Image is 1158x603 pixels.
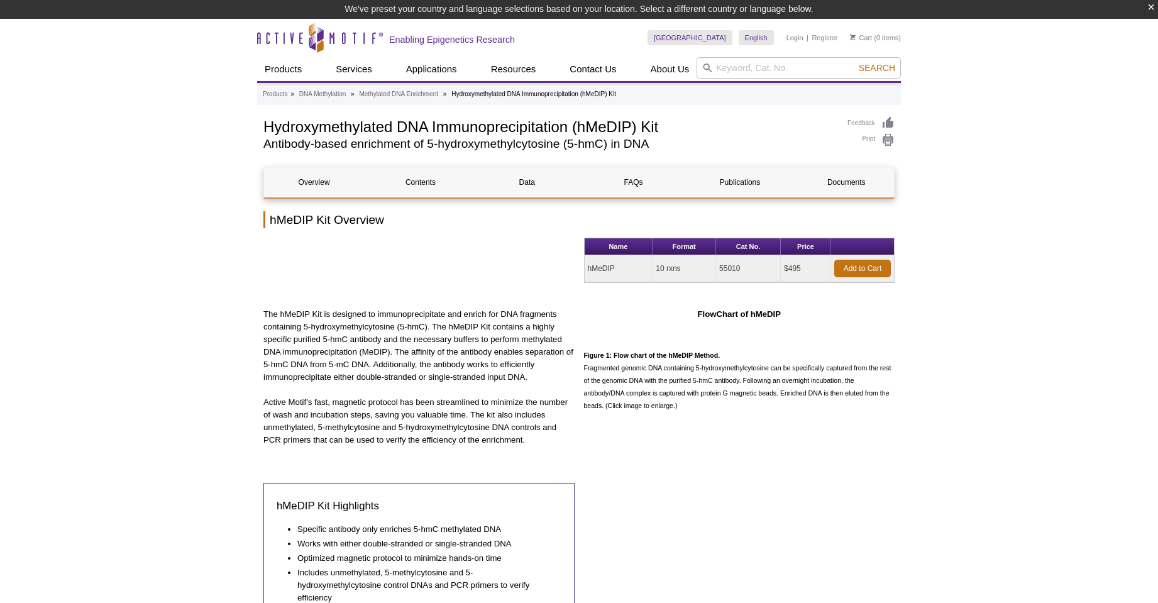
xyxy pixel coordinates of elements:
a: FAQs [583,167,683,197]
a: Resources [483,57,544,81]
span: Fragmented genomic DNA containing 5-hydroxymethylcytosine can be specifically captured from the r... [584,351,891,409]
a: DNA Methylation [299,89,346,100]
a: Products [263,89,287,100]
li: » [351,91,355,97]
a: Applications [399,57,465,81]
a: Documents [797,167,896,197]
a: About Us [643,57,697,81]
h3: hMeDIP Kit Highlights [277,499,561,514]
a: Print [847,133,895,147]
p: Active Motif's fast, magnetic protocol has been streamlined to minimize the number of wash and in... [263,396,575,446]
li: Hydroxymethylated DNA Immunoprecipitation (hMeDIP) Kit [451,91,616,97]
th: Price [781,238,831,255]
a: Add to Cart [834,260,891,277]
a: Overview [264,167,364,197]
th: Cat No. [716,238,781,255]
h2: hMeDIP Kit Overview [263,211,895,228]
a: Feedback [847,116,895,130]
strong: FlowChart of hMeDIP [697,309,781,319]
a: Contents [370,167,470,197]
td: 10 rxns [653,255,716,282]
li: Specific antibody only enriches 5-hmC methylated DNA [297,523,549,536]
li: (0 items) [850,30,901,45]
h2: Antibody-based enrichment of 5-hydroxymethylcytosine (5-hmC) in DNA [263,138,835,150]
a: Publications [690,167,790,197]
li: Works with either double-stranded or single-stranded DNA [297,538,549,550]
th: Name [585,238,653,255]
a: English [739,30,774,45]
input: Keyword, Cat. No. [697,57,901,79]
a: Methylated DNA Enrichment [359,89,438,100]
td: $495 [781,255,831,282]
strong: Figure 1: Flow chart of the hMeDIP Method. [584,351,720,359]
td: 55010 [716,255,781,282]
a: Cart [850,33,872,42]
li: Optimized magnetic protocol to minimize hands-on time [297,552,549,565]
a: Login [786,33,803,42]
span: Search [859,63,895,73]
a: Contact Us [562,57,624,81]
a: Services [328,57,380,81]
img: Your Cart [850,34,856,40]
h1: Hydroxymethylated DNA Immunoprecipitation (hMeDIP) Kit [263,116,835,135]
a: Register [812,33,837,42]
a: [GEOGRAPHIC_DATA] [648,30,732,45]
li: » [443,91,447,97]
a: Data [477,167,577,197]
li: | [807,30,808,45]
h2: Enabling Epigenetics Research [389,34,515,45]
a: Products [257,57,309,81]
td: hMeDIP [585,255,653,282]
th: Format [653,238,716,255]
button: Search [855,62,899,74]
p: The hMeDIP Kit is designed to immunoprecipitate and enrich for DNA fragments containing 5-hydroxy... [263,308,575,384]
li: » [290,91,294,97]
